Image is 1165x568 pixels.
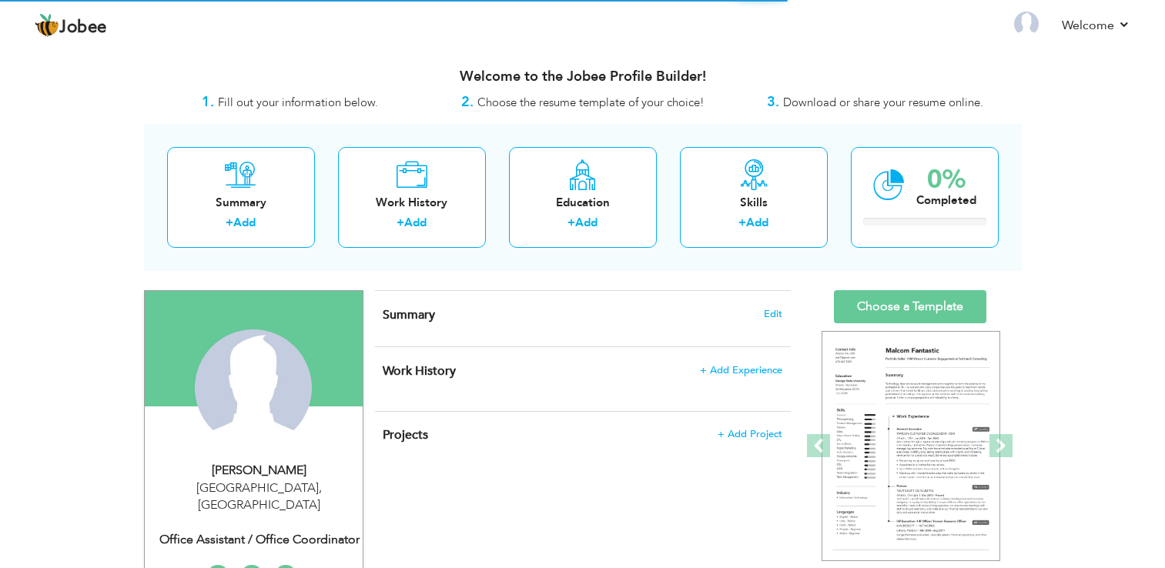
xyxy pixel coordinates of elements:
[461,92,474,112] strong: 2.
[764,309,782,319] span: Edit
[738,215,746,231] label: +
[404,215,427,230] a: Add
[834,290,986,323] a: Choose a Template
[156,531,363,549] div: Office Assistant / Office Coordinator
[1014,12,1039,36] img: Profile Img
[218,95,378,110] span: Fill out your information below.
[477,95,705,110] span: Choose the resume template of your choice!
[319,479,322,496] span: ,
[383,426,428,443] span: Projects
[692,195,815,211] div: Skills
[350,195,474,211] div: Work History
[144,69,1022,85] h3: Welcome to the Jobee Profile Builder!
[567,215,575,231] label: +
[383,306,435,323] span: Summary
[156,479,363,515] div: [GEOGRAPHIC_DATA] [GEOGRAPHIC_DATA]
[767,92,779,112] strong: 3.
[521,195,644,211] div: Education
[195,329,312,446] img: Fariha Khan
[179,195,303,211] div: Summary
[383,307,782,322] h4: Adding a summary is a quick and easy way to highlight your experience and interests.
[156,462,363,479] div: [PERSON_NAME]
[718,429,782,439] span: + Add Project
[575,215,598,230] a: Add
[35,13,59,38] img: jobee.io
[383,363,456,379] span: Work History
[59,19,107,36] span: Jobee
[202,92,214,112] strong: 1.
[383,363,782,379] h4: This helps to show the companies you have worked for.
[916,167,976,192] div: 0%
[397,215,404,231] label: +
[1062,16,1130,35] a: Welcome
[226,215,233,231] label: +
[383,427,782,443] h4: This helps to highlight the project, tools and skills you have worked on.
[700,365,782,376] span: + Add Experience
[916,192,976,209] div: Completed
[35,13,107,38] a: Jobee
[746,215,768,230] a: Add
[233,215,256,230] a: Add
[783,95,983,110] span: Download or share your resume online.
